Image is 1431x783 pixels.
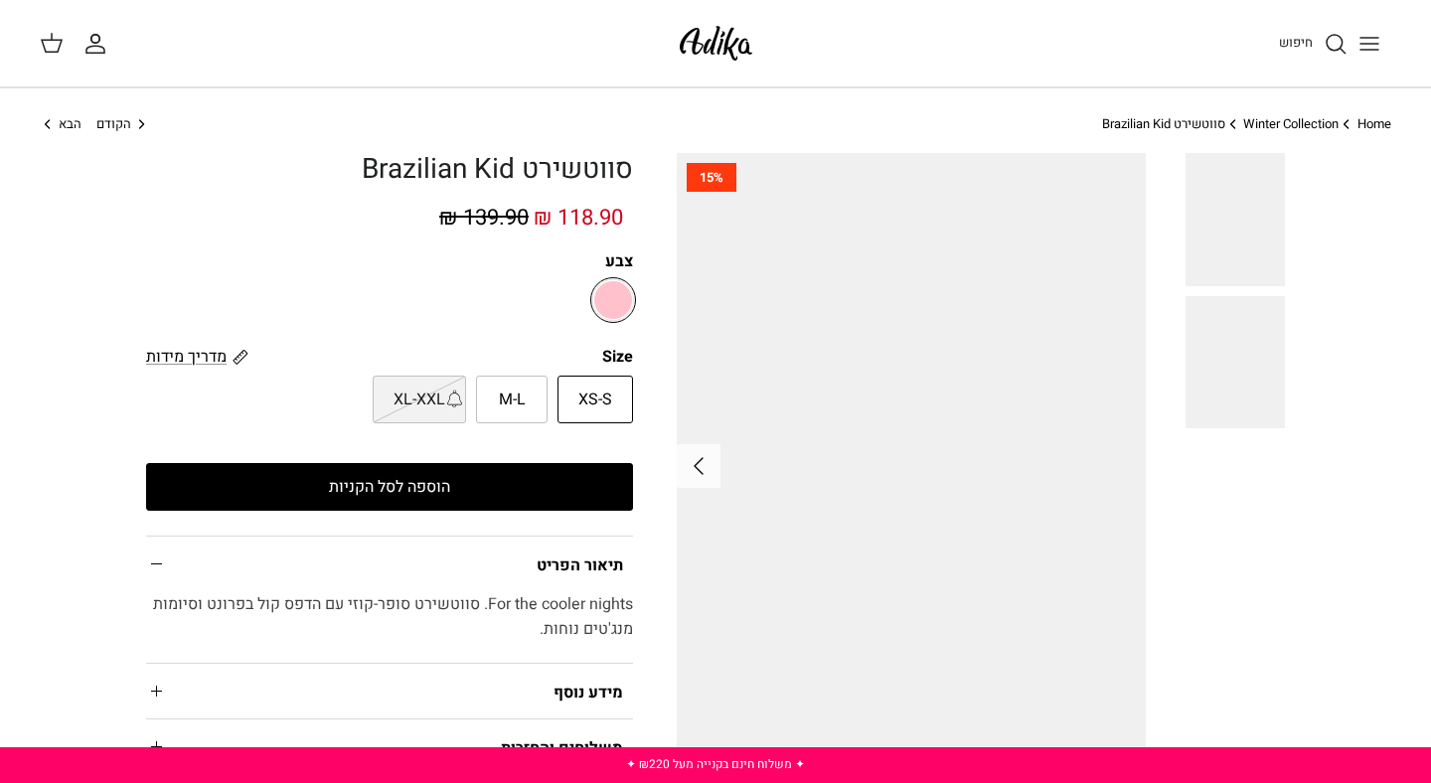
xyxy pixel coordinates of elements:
[83,32,115,56] a: החשבון שלי
[146,537,633,591] summary: תיאור הפריט
[394,388,445,413] span: XL-XXL
[96,114,131,133] span: הקודם
[677,444,720,488] button: Next
[146,345,227,369] span: מדריך מידות
[1279,33,1313,52] span: חיפוש
[1348,22,1391,66] button: Toggle menu
[602,346,633,368] legend: Size
[40,115,1391,134] nav: Breadcrumbs
[146,153,633,187] h1: סווטשירט Brazilian Kid
[59,114,81,133] span: הבא
[499,388,526,413] span: M-L
[146,664,633,718] summary: מידע נוסף
[534,202,623,234] span: 118.90 ₪
[40,115,81,134] a: הבא
[146,719,633,774] summary: משלוחים והחזרות
[1357,114,1391,133] a: Home
[146,463,633,511] button: הוספה לסל הקניות
[439,202,529,234] span: 139.90 ₪
[1243,114,1339,133] a: Winter Collection
[96,115,150,134] a: הקודם
[1279,32,1348,56] a: חיפוש
[1102,114,1225,133] a: סווטשירט Brazilian Kid
[626,755,805,773] a: ✦ משלוח חינם בקנייה מעל ₪220 ✦
[578,388,612,413] span: XS-S
[146,592,633,663] div: For the cooler nights. סווטשירט סופר-קוזי עם הדפס קול בפרונט וסיומות מנג'טים נוחות.
[146,345,248,368] a: מדריך מידות
[674,20,758,67] img: Adika IL
[146,250,633,272] label: צבע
